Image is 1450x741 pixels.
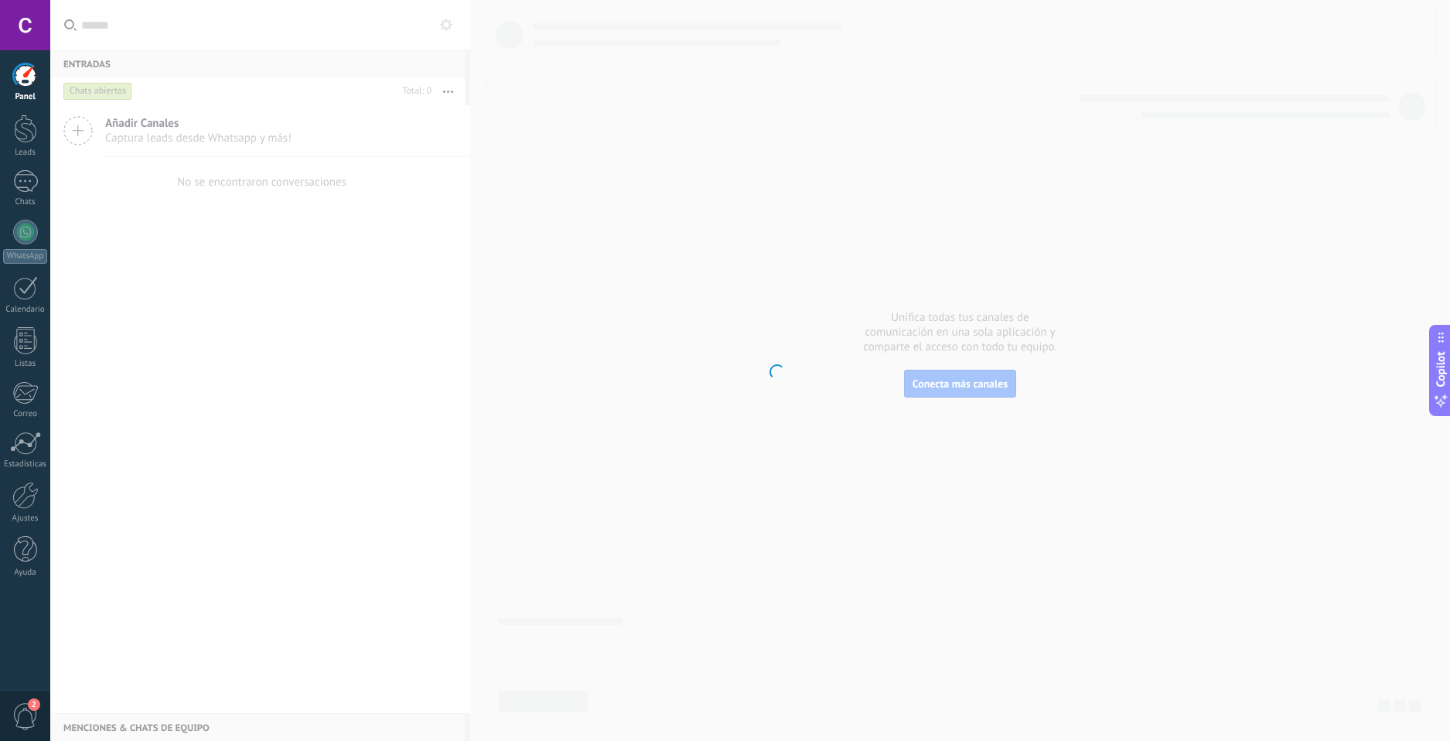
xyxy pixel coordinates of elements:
[3,359,48,369] div: Listas
[28,698,40,711] span: 2
[3,459,48,470] div: Estadísticas
[3,92,48,102] div: Panel
[3,197,48,207] div: Chats
[3,514,48,524] div: Ajustes
[3,249,47,264] div: WhatsApp
[3,305,48,315] div: Calendario
[3,148,48,158] div: Leads
[1433,352,1448,388] span: Copilot
[3,409,48,419] div: Correo
[3,568,48,578] div: Ayuda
